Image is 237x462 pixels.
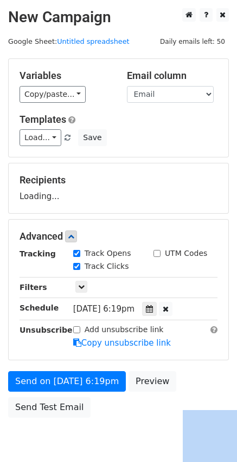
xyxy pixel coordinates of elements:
[20,114,66,125] a: Templates
[20,249,56,258] strong: Tracking
[156,37,229,45] a: Daily emails left: 50
[8,397,91,418] a: Send Test Email
[8,8,229,27] h2: New Campaign
[57,37,129,45] a: Untitled spreadsheet
[85,248,131,259] label: Track Opens
[129,371,176,392] a: Preview
[165,248,207,259] label: UTM Codes
[183,410,237,462] iframe: Chat Widget
[20,283,47,292] strong: Filters
[183,410,237,462] div: 聊天小工具
[20,70,111,82] h5: Variables
[20,326,73,334] strong: Unsubscribe
[85,324,164,335] label: Add unsubscribe link
[8,371,126,392] a: Send on [DATE] 6:19pm
[20,303,59,312] strong: Schedule
[20,174,217,186] h5: Recipients
[20,129,61,146] a: Load...
[127,70,218,82] h5: Email column
[73,304,134,314] span: [DATE] 6:19pm
[8,37,130,45] small: Google Sheet:
[20,230,217,242] h5: Advanced
[73,338,171,348] a: Copy unsubscribe link
[20,86,86,103] a: Copy/paste...
[156,36,229,48] span: Daily emails left: 50
[85,261,129,272] label: Track Clicks
[20,174,217,202] div: Loading...
[78,129,106,146] button: Save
